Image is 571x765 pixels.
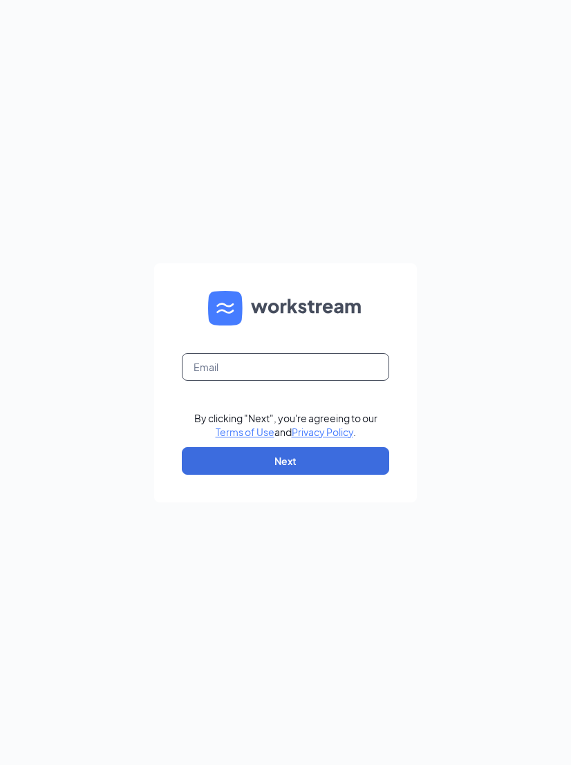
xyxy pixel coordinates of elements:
input: Email [182,353,389,381]
a: Privacy Policy [292,426,353,438]
div: By clicking "Next", you're agreeing to our and . [194,411,377,439]
button: Next [182,447,389,475]
a: Terms of Use [216,426,274,438]
img: WS logo and Workstream text [208,291,363,325]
